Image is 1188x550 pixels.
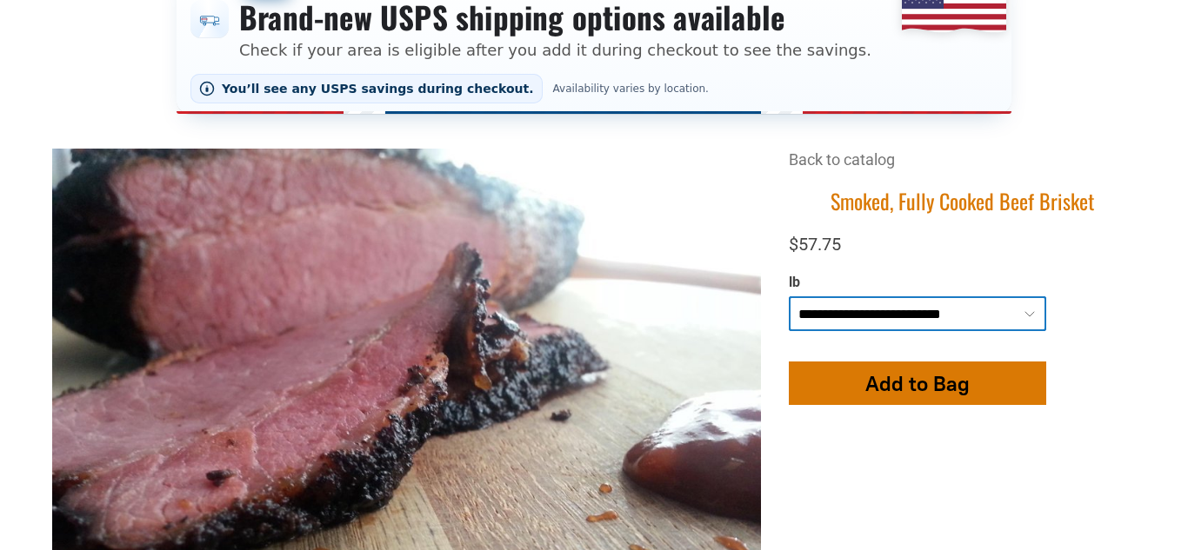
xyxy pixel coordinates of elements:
[222,82,534,96] span: You’ll see any USPS savings during checkout.
[789,150,895,169] a: Back to catalog
[789,361,1046,405] button: Add to Bag
[789,234,841,255] span: $57.75
[550,83,712,95] span: Availability varies by location.
[865,371,970,396] span: Add to Bag
[789,274,1046,292] div: lb
[789,149,1136,188] div: Breadcrumbs
[789,188,1136,215] h1: Smoked, Fully Cooked Beef Brisket
[239,38,871,62] p: Check if your area is eligible after you add it during checkout to see the savings.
